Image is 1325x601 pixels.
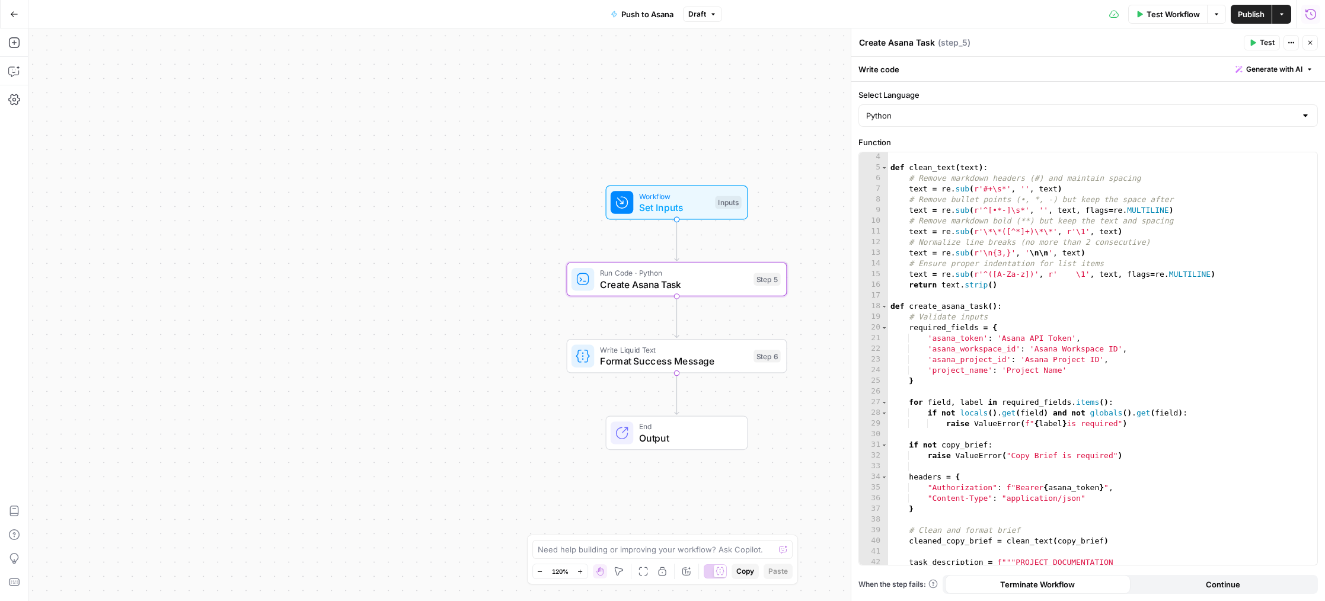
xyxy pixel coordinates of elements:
div: Write Liquid TextFormat Success MessageStep 6 [567,339,787,373]
div: 13 [859,248,888,258]
div: 19 [859,312,888,322]
span: Workflow [639,190,710,202]
span: Write Liquid Text [600,344,748,355]
div: 22 [859,344,888,354]
span: Run Code · Python [600,267,748,279]
span: Format Success Message [600,354,748,368]
div: 20 [859,322,888,333]
div: 14 [859,258,888,269]
button: Test Workflow [1128,5,1207,24]
span: Draft [688,9,706,20]
span: Terminate Workflow [1000,578,1075,590]
div: 40 [859,536,888,546]
span: 120% [552,567,569,576]
div: 21 [859,333,888,344]
div: 32 [859,450,888,461]
textarea: Create Asana Task [859,37,935,49]
div: 24 [859,365,888,376]
div: 36 [859,493,888,504]
div: 9 [859,205,888,216]
div: 6 [859,173,888,184]
div: 4 [859,152,888,162]
div: 26 [859,386,888,397]
button: Push to Asana [604,5,681,24]
span: Toggle code folding, rows 20 through 25 [881,322,887,333]
div: 41 [859,546,888,557]
g: Edge from step_5 to step_6 [675,296,679,338]
span: Create Asana Task [600,277,748,292]
div: Run Code · PythonCreate Asana TaskStep 5 [567,262,787,296]
div: Step 6 [754,350,781,363]
div: Step 5 [754,273,781,286]
span: ( step_5 ) [938,37,970,49]
div: 37 [859,504,888,514]
input: Python [866,110,1296,122]
div: 27 [859,397,888,408]
span: Toggle code folding, rows 28 through 29 [881,408,887,418]
span: End [639,421,736,432]
div: 18 [859,301,888,312]
div: 39 [859,525,888,536]
div: 33 [859,461,888,472]
button: Draft [683,7,722,22]
button: Continue [1131,575,1316,594]
div: 35 [859,482,888,493]
div: 8 [859,194,888,205]
span: Test Workflow [1147,8,1200,20]
div: 11 [859,226,888,237]
div: 12 [859,237,888,248]
button: Publish [1231,5,1272,24]
div: 5 [859,162,888,173]
span: Toggle code folding, rows 27 through 29 [881,397,887,408]
a: When the step fails: [858,579,938,590]
div: 42 [859,557,888,568]
button: Test [1244,35,1280,50]
label: Select Language [858,89,1318,101]
span: Paste [768,566,788,577]
div: 23 [859,354,888,365]
div: EndOutput [567,416,787,450]
span: Copy [736,566,754,577]
div: 38 [859,514,888,525]
span: Output [639,431,736,445]
div: 7 [859,184,888,194]
div: 30 [859,429,888,440]
button: Paste [764,564,793,579]
span: Set Inputs [639,200,710,215]
span: Generate with AI [1246,64,1302,75]
button: Generate with AI [1231,62,1318,77]
span: Toggle code folding, rows 5 through 16 [881,162,887,173]
g: Edge from step_6 to end [675,373,679,415]
div: 17 [859,290,888,301]
div: 25 [859,376,888,386]
div: WorkflowSet InputsInputs [567,186,787,220]
div: 15 [859,269,888,280]
label: Function [858,136,1318,148]
div: 34 [859,472,888,482]
span: Toggle code folding, rows 34 through 37 [881,472,887,482]
span: Continue [1206,578,1240,590]
button: Copy [732,564,759,579]
div: 31 [859,440,888,450]
div: 28 [859,408,888,418]
div: Inputs [715,196,741,209]
span: Push to Asana [621,8,673,20]
span: Publish [1238,8,1265,20]
g: Edge from start to step_5 [675,219,679,261]
span: Toggle code folding, rows 31 through 32 [881,440,887,450]
div: 29 [859,418,888,429]
div: 10 [859,216,888,226]
div: Write code [851,57,1325,81]
span: Toggle code folding, rows 18 through 46 [881,301,887,312]
div: 16 [859,280,888,290]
